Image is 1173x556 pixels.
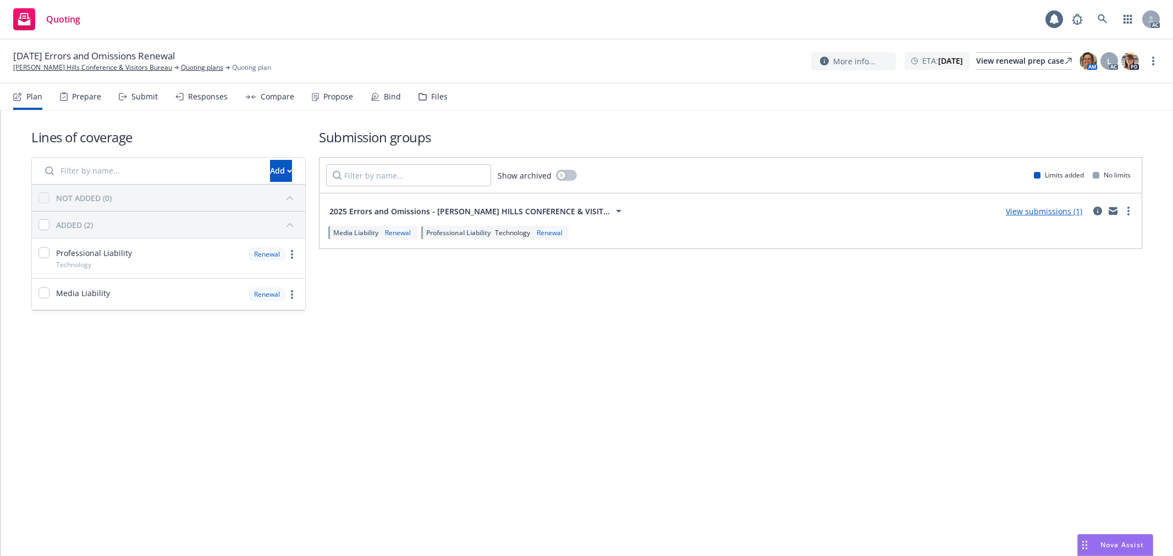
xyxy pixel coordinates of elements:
a: Report a Bug [1066,8,1088,30]
button: Add [270,160,292,182]
span: Media Liability [333,228,378,237]
div: View renewal prep case [976,53,1072,69]
a: more [1122,204,1135,218]
div: Renewal [249,247,285,261]
span: Quoting plan [232,63,271,73]
span: ETA : [922,55,963,66]
a: Quoting [9,4,85,35]
div: Limits added [1034,170,1084,180]
a: View submissions (1) [1006,206,1082,216]
a: mail [1106,204,1120,218]
div: Renewal [249,287,285,301]
a: Switch app [1117,8,1139,30]
button: NOT ADDED (0) [56,189,299,207]
span: More info... [833,55,875,67]
div: Responses [188,92,228,101]
div: ADDED (2) [56,219,93,231]
a: Quoting plans [181,63,223,73]
span: Nova Assist [1100,540,1144,549]
a: View renewal prep case [976,52,1072,70]
span: Professional Liability [426,228,491,237]
button: Nova Assist [1077,534,1153,556]
div: Drag to move [1078,535,1092,555]
span: [DATE] Errors and Omissions Renewal [13,49,175,63]
div: No limits [1093,170,1131,180]
span: Quoting [46,15,80,24]
div: Propose [323,92,353,101]
a: more [285,248,299,261]
a: Search [1092,8,1114,30]
span: Show archived [498,170,552,181]
a: more [1147,54,1160,68]
div: Renewal [535,228,565,237]
a: circleInformation [1091,204,1104,218]
div: Plan [26,92,42,101]
div: Files [431,92,448,101]
div: Prepare [72,92,101,101]
input: Filter by name... [38,160,263,182]
span: 2025 Errors and Omissions - [PERSON_NAME] HILLS CONFERENCE & VISIT... [329,205,610,217]
button: 2025 Errors and Omissions - [PERSON_NAME] HILLS CONFERENCE & VISIT... [326,200,629,222]
h1: Lines of coverage [31,128,306,146]
span: Technology [495,228,530,237]
h1: Submission groups [319,128,1142,146]
button: ADDED (2) [56,216,299,233]
strong: [DATE] [938,55,963,66]
a: [PERSON_NAME] Hills Conference & Visitors Bureau [13,63,172,73]
div: Bind [384,92,401,101]
span: Technology [56,260,91,269]
span: Media Liability [56,287,110,299]
div: NOT ADDED (0) [56,192,112,204]
a: more [285,288,299,301]
img: photo [1080,52,1097,70]
input: Filter by name... [326,164,491,186]
div: Add [270,160,292,181]
div: Renewal [383,228,413,237]
div: Compare [261,92,294,101]
button: More info... [811,52,896,70]
span: Professional Liability [56,247,132,259]
span: L [1107,55,1111,67]
img: photo [1121,52,1139,70]
div: Submit [131,92,158,101]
